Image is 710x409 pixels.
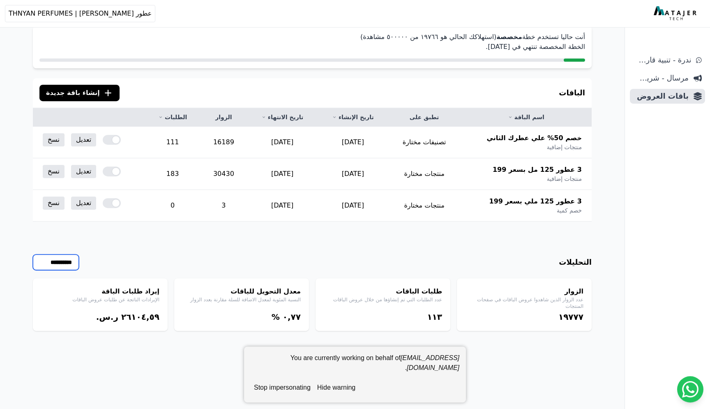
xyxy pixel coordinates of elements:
h4: معدل التحويل للباقات [182,287,301,296]
span: منتجات إضافية [547,143,582,151]
bdi: ٢٦١۰٤,٥٩ [121,312,159,322]
td: منتجات مختارة [388,158,461,190]
td: 183 [145,158,200,190]
a: الطلبات [154,113,190,121]
span: باقات العروض [633,90,689,102]
td: تصنيفات مختارة [388,127,461,158]
span: % [272,312,280,322]
th: الزوار [201,108,247,127]
th: تطبق على [388,108,461,127]
p: أنت حاليا تستخدم خطة (استهلاكك الحالي هو ١٩٧٦٦ من ٥۰۰۰۰۰ مشاهدة) الخطة المخصصة تنتهي في [DATE]. [39,32,585,52]
h4: طلبات الباقات [324,287,442,296]
span: منتجات إضافية [547,175,582,183]
span: 3 عطور 125 ملي بسعر 199 [489,196,582,206]
p: عدد الزوار الذين شاهدوا عروض الباقات في صفحات المنتجات [465,296,583,310]
strong: مخصصة [496,33,522,41]
td: [DATE] [318,127,388,158]
button: عطور [PERSON_NAME] | THNYAN PERFUMES [5,5,155,22]
a: نسخ [43,133,65,146]
img: MatajerTech Logo [654,6,698,21]
em: [EMAIL_ADDRESS][DOMAIN_NAME] [401,354,459,371]
a: تعديل [71,196,96,210]
a: تاريخ الانتهاء [257,113,308,121]
div: ١١۳ [324,311,442,323]
td: 30430 [201,158,247,190]
td: 3 [201,190,247,222]
a: تعديل [71,165,96,178]
a: نسخ [43,165,65,178]
button: إنشاء باقة جديدة [39,85,120,101]
span: 3 عطور 125 مل بسعر 199 [493,165,582,175]
span: ندرة - تنبية قارب علي النفاذ [633,54,691,66]
td: [DATE] [247,127,318,158]
td: [DATE] [247,158,318,190]
a: تاريخ الإنشاء [327,113,378,121]
h4: إيراد طلبات الباقة [41,287,159,296]
a: نسخ [43,196,65,210]
button: stop impersonating [251,379,314,396]
h3: التحليلات [559,256,592,268]
span: إنشاء باقة جديدة [46,88,100,98]
span: خصم 50% علي عطرك الثاني [487,133,582,143]
span: مرسال - شريط دعاية [633,72,689,84]
h3: الباقات [559,87,585,99]
td: 111 [145,127,200,158]
h4: الزوار [465,287,583,296]
td: [DATE] [247,190,318,222]
p: عدد الطلبات التي تم إنشاؤها من خلال عروض الباقات [324,296,442,303]
p: الإيرادات الناتجة عن طلبات عروض الباقات [41,296,159,303]
span: خصم كمية [557,206,582,215]
span: ر.س. [96,312,118,322]
div: ١٩٧٧٧ [465,311,583,323]
span: عطور [PERSON_NAME] | THNYAN PERFUMES [9,9,152,18]
bdi: ۰,٧٧ [283,312,301,322]
a: تعديل [71,133,96,146]
td: [DATE] [318,190,388,222]
button: hide warning [314,379,359,396]
td: 16189 [201,127,247,158]
div: You are currently working on behalf of . [251,353,459,379]
a: اسم الباقة [470,113,582,121]
td: [DATE] [318,158,388,190]
p: النسبة المئوية لمعدل الاضافة للسلة مقارنة بعدد الزوار [182,296,301,303]
td: منتجات مختارة [388,190,461,222]
td: 0 [145,190,200,222]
